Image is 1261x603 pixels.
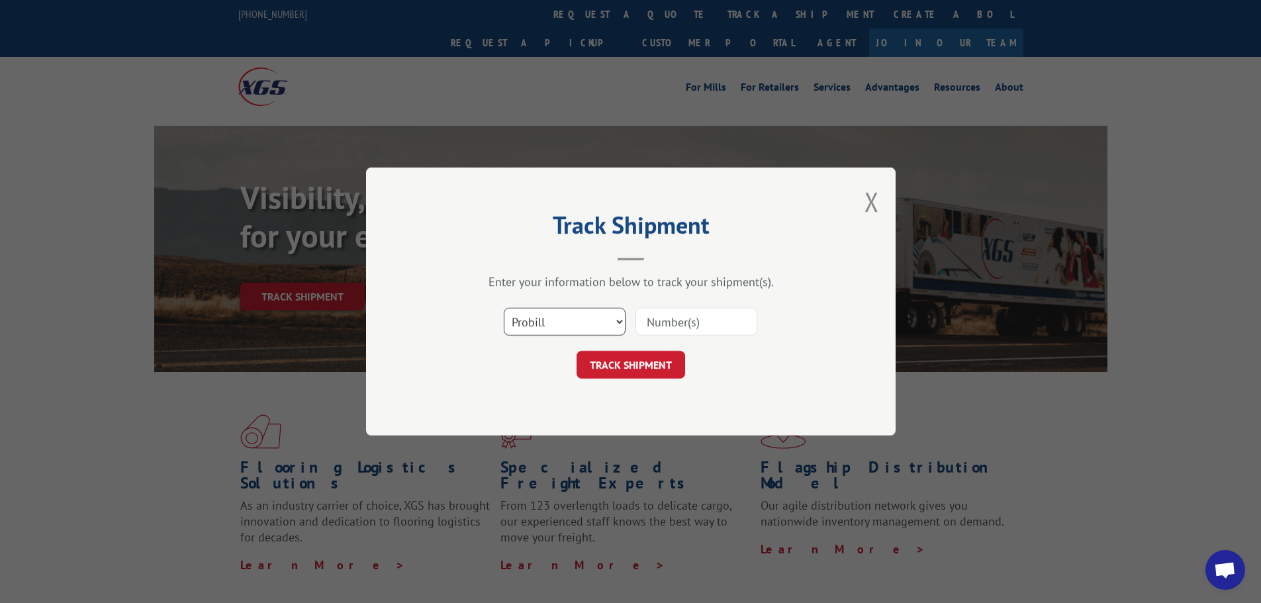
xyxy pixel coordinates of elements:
button: Close modal [864,184,879,219]
h2: Track Shipment [432,216,829,241]
button: TRACK SHIPMENT [577,351,685,379]
a: Open chat [1205,550,1245,590]
div: Enter your information below to track your shipment(s). [432,274,829,289]
input: Number(s) [635,308,757,336]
